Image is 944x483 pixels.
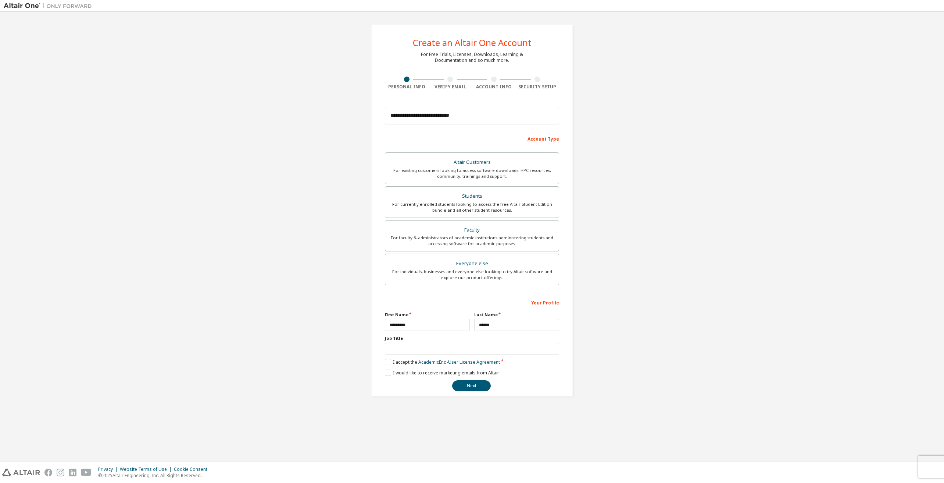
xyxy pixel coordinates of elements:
[4,2,96,10] img: Altair One
[385,312,470,318] label: First Name
[98,466,120,472] div: Privacy
[81,469,92,476] img: youtube.svg
[69,469,76,476] img: linkedin.svg
[390,235,554,247] div: For faculty & administrators of academic institutions administering students and accessing softwa...
[390,258,554,269] div: Everyone else
[390,225,554,235] div: Faculty
[413,38,532,47] div: Create an Altair One Account
[421,52,523,63] div: For Free Trials, Licenses, Downloads, Learning & Documentation and so much more.
[98,472,212,479] p: © 2025 Altair Engineering, Inc. All Rights Reserved.
[474,312,559,318] label: Last Name
[385,359,500,365] label: I accept the
[385,84,429,90] div: Personal Info
[516,84,559,90] div: Security Setup
[418,359,500,365] a: Academic End-User License Agreement
[390,157,554,168] div: Altair Customers
[120,466,174,472] div: Website Terms of Use
[385,296,559,308] div: Your Profile
[385,133,559,144] div: Account Type
[174,466,212,472] div: Cookie Consent
[390,168,554,179] div: For existing customers looking to access software downloads, HPC resources, community, trainings ...
[452,380,491,391] button: Next
[390,191,554,201] div: Students
[57,469,64,476] img: instagram.svg
[472,84,516,90] div: Account Info
[429,84,472,90] div: Verify Email
[390,201,554,213] div: For currently enrolled students looking to access the free Altair Student Edition bundle and all ...
[385,370,499,376] label: I would like to receive marketing emails from Altair
[385,335,559,341] label: Job Title
[390,269,554,281] div: For individuals, businesses and everyone else looking to try Altair software and explore our prod...
[44,469,52,476] img: facebook.svg
[2,469,40,476] img: altair_logo.svg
